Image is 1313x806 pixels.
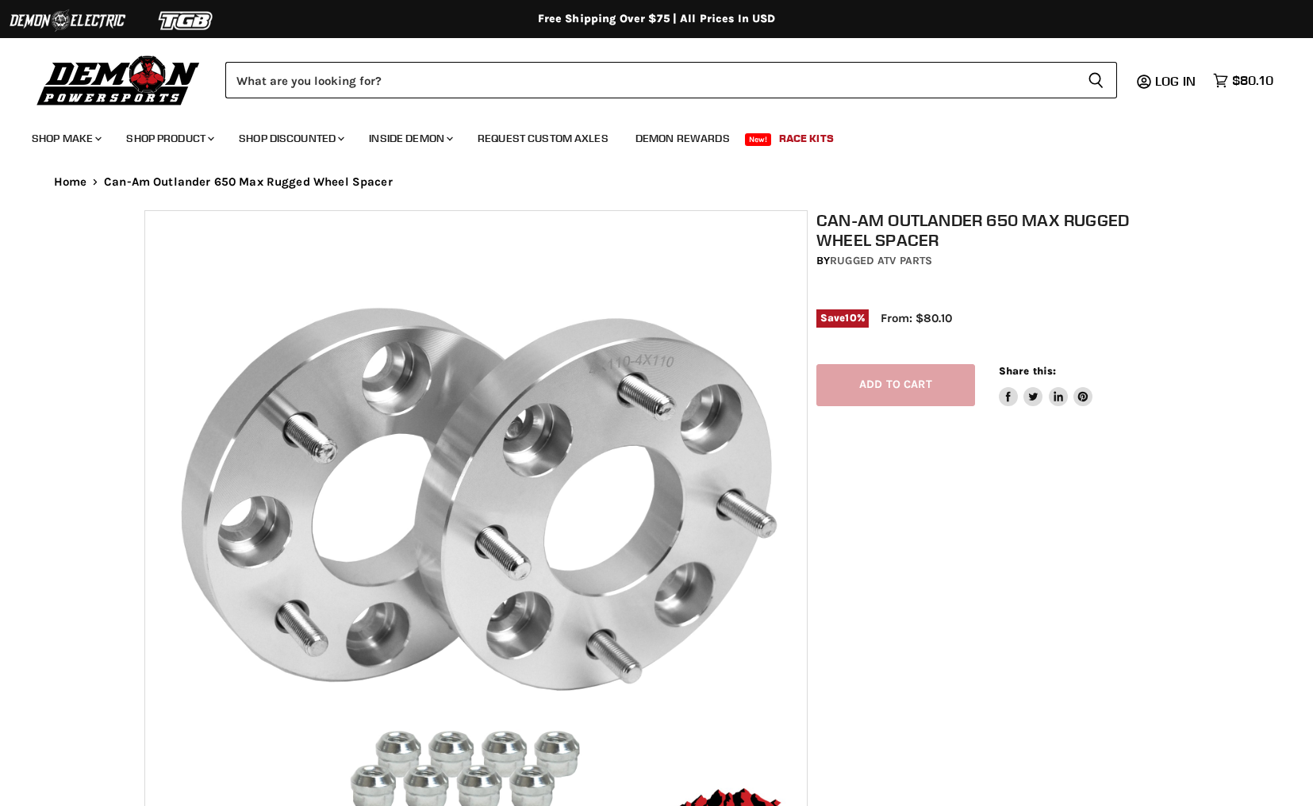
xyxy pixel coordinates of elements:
[845,312,856,324] span: 10
[357,122,463,155] a: Inside Demon
[225,62,1075,98] input: Search
[22,175,1292,189] nav: Breadcrumbs
[999,364,1093,406] aside: Share this:
[624,122,742,155] a: Demon Rewards
[767,122,846,155] a: Race Kits
[225,62,1117,98] form: Product
[816,210,1178,250] h1: Can-Am Outlander 650 Max Rugged Wheel Spacer
[1075,62,1117,98] button: Search
[816,309,869,327] span: Save %
[32,52,205,108] img: Demon Powersports
[1148,74,1205,88] a: Log in
[20,116,1269,155] ul: Main menu
[830,254,932,267] a: Rugged ATV Parts
[999,365,1056,377] span: Share this:
[1205,69,1281,92] a: $80.10
[127,6,246,36] img: TGB Logo 2
[20,122,111,155] a: Shop Make
[227,122,354,155] a: Shop Discounted
[104,175,393,189] span: Can-Am Outlander 650 Max Rugged Wheel Spacer
[54,175,87,189] a: Home
[114,122,224,155] a: Shop Product
[1155,73,1196,89] span: Log in
[466,122,620,155] a: Request Custom Axles
[816,252,1178,270] div: by
[881,311,952,325] span: From: $80.10
[8,6,127,36] img: Demon Electric Logo 2
[745,133,772,146] span: New!
[1232,73,1273,88] span: $80.10
[22,12,1292,26] div: Free Shipping Over $75 | All Prices In USD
